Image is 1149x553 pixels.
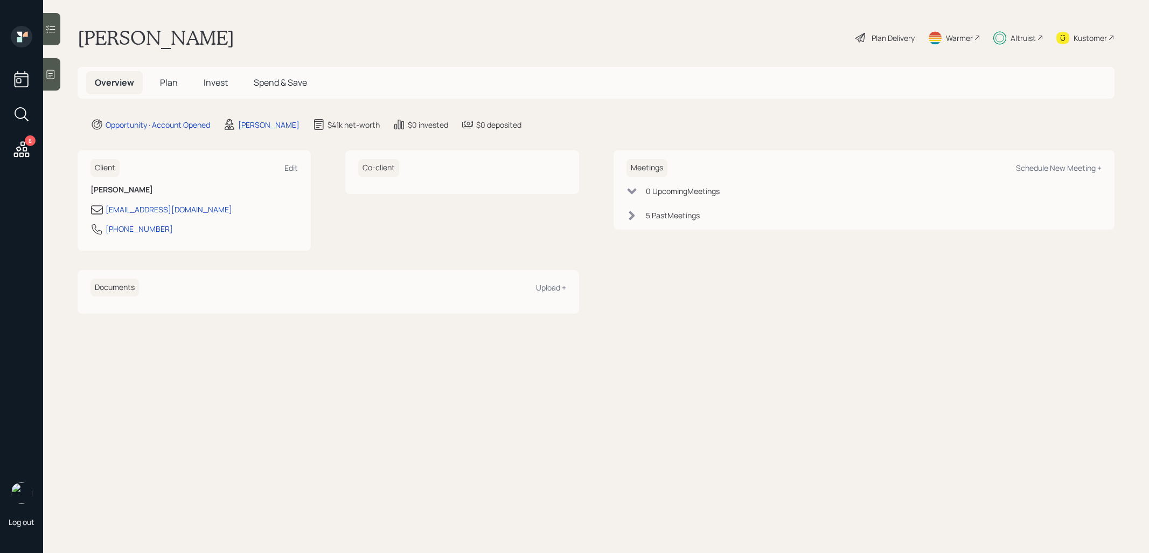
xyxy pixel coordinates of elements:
div: Warmer [946,32,973,44]
div: $41k net-worth [328,119,380,130]
h6: Documents [90,279,139,296]
div: $0 invested [408,119,448,130]
div: Altruist [1011,32,1036,44]
div: [PERSON_NAME] [238,119,300,130]
div: Schedule New Meeting + [1016,163,1102,173]
span: Invest [204,77,228,88]
h6: [PERSON_NAME] [90,185,298,195]
div: 8 [25,135,36,146]
div: $0 deposited [476,119,521,130]
img: treva-nostdahl-headshot.png [11,482,32,504]
div: 0 Upcoming Meeting s [646,185,720,197]
div: 5 Past Meeting s [646,210,700,221]
div: Log out [9,517,34,527]
div: Opportunity · Account Opened [106,119,210,130]
div: [EMAIL_ADDRESS][DOMAIN_NAME] [106,204,232,215]
span: Spend & Save [254,77,307,88]
div: Edit [284,163,298,173]
h6: Co-client [358,159,399,177]
div: Plan Delivery [872,32,915,44]
span: Overview [95,77,134,88]
div: Upload + [536,282,566,293]
div: [PHONE_NUMBER] [106,223,173,234]
span: Plan [160,77,178,88]
h6: Meetings [626,159,667,177]
div: Kustomer [1074,32,1107,44]
h1: [PERSON_NAME] [78,26,234,50]
h6: Client [90,159,120,177]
